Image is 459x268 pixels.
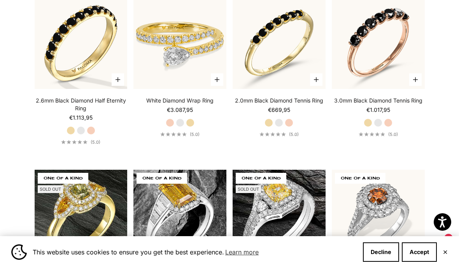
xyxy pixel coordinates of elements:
span: (5.0) [190,132,200,137]
a: 5.0 out of 5.0 stars(5.0) [160,132,200,137]
a: White Diamond Wrap Ring [146,97,214,104]
img: #YellowGold #WhiteGold #RoseGold [233,170,326,263]
img: #YellowGold #WhiteGold #RoseGold [35,170,128,263]
img: #YellowGold #WhiteGold #RoseGold [332,170,425,263]
div: 5.0 out of 5.0 stars [359,132,385,136]
a: Learn more [224,246,260,258]
sale-price: €1.017,95 [366,106,390,114]
a: 3.0mm Black Diamond Tennis Ring [334,97,422,104]
span: (5.0) [91,139,100,145]
sold-out-badge: Sold out [38,185,63,193]
a: 2.0mm Black Diamond Tennis Ring [235,97,323,104]
button: Decline [363,242,399,262]
span: ONE OF A KIND [335,173,385,184]
sold-out-badge: Sold out [236,185,261,193]
div: 5.0 out of 5.0 stars [259,132,286,136]
img: Cookie banner [11,244,27,260]
span: one of a kind [236,173,286,184]
img: #YellowGold #WhiteGold #RoseGold [133,170,226,263]
a: 5.0 out of 5.0 stars(5.0) [259,132,299,137]
span: ONE OF A KIND [137,173,187,184]
a: 5.0 out of 5.0 stars(5.0) [359,132,398,137]
a: 5.0 out of 5.0 stars(5.0) [61,139,100,145]
sale-price: €1.113,95 [69,114,93,122]
button: Accept [402,242,437,262]
div: 5.0 out of 5.0 stars [160,132,187,136]
div: 5.0 out of 5.0 stars [61,140,88,144]
span: (5.0) [388,132,398,137]
sale-price: €3.087,95 [167,106,193,114]
a: 2.6mm Black Diamond Half Eternity Ring [35,97,128,112]
span: (5.0) [289,132,299,137]
sale-price: €669,95 [268,106,290,114]
span: ONE OF A KIND [38,173,88,184]
span: This website uses cookies to ensure you get the best experience. [33,246,357,258]
button: Close [443,250,448,254]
